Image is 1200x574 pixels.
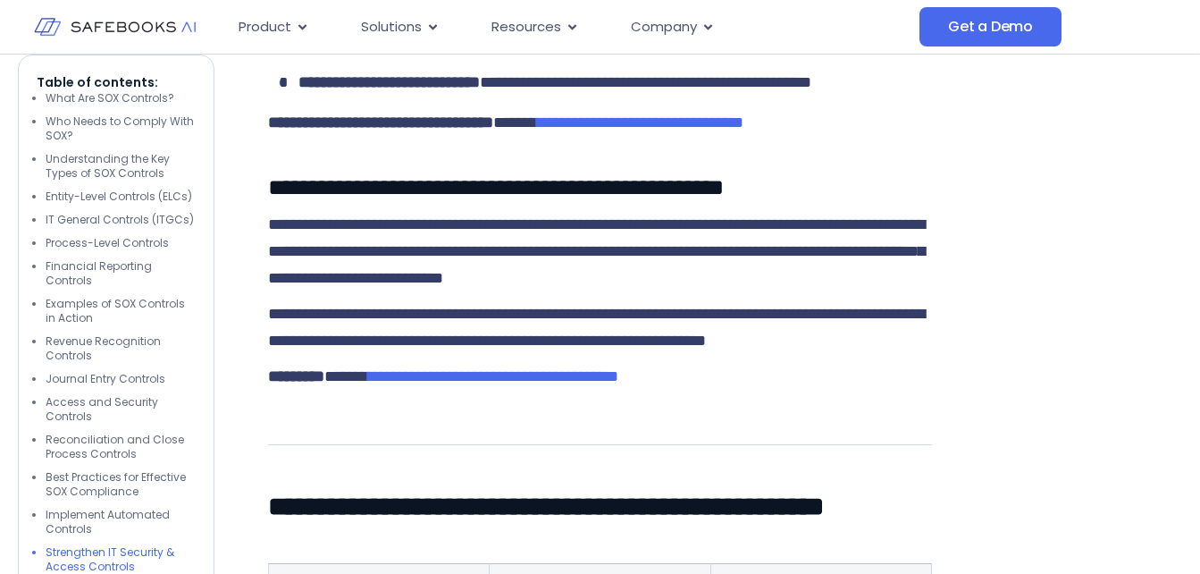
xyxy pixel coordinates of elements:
li: Process-Level Controls [46,236,196,250]
nav: Menu [224,10,919,45]
li: Best Practices for Effective SOX Compliance [46,470,196,499]
li: Access and Security Controls [46,395,196,424]
li: Journal Entry Controls [46,372,196,386]
span: Company [631,17,697,38]
li: Implement Automated Controls [46,508,196,536]
li: Financial Reporting Controls [46,259,196,288]
div: Menu Toggle [224,10,919,45]
li: Understanding the Key Types of SOX Controls [46,152,196,181]
span: Resources [491,17,561,38]
span: Get a Demo [948,18,1033,36]
span: Product [239,17,291,38]
span: Solutions [361,17,422,38]
li: IT General Controls (ITGCs) [46,213,196,227]
li: Reconciliation and Close Process Controls [46,433,196,461]
p: Table of contents: [37,73,196,91]
li: Strengthen IT Security & Access Controls [46,545,196,574]
li: Who Needs to Comply With SOX? [46,114,196,143]
li: Examples of SOX Controls in Action [46,297,196,325]
li: What Are SOX Controls? [46,91,196,106]
a: Get a Demo [919,7,1062,46]
li: Entity-Level Controls (ELCs) [46,190,196,204]
li: Revenue Recognition Controls [46,334,196,363]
